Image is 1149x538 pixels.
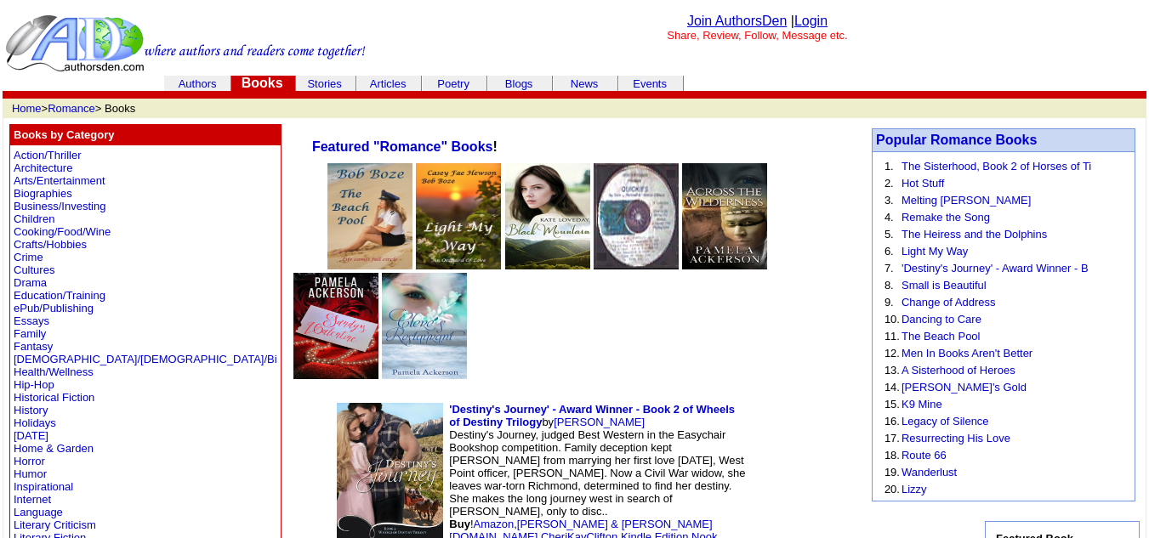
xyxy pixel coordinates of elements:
a: Arts/Entertainment [14,174,105,187]
a: Small is Beautiful [902,279,987,292]
a: Remake the Song [902,211,990,224]
a: The Beach Pool [327,258,412,272]
a: Humor [14,467,47,480]
a: Historical Fiction [14,391,94,404]
a: Melting [PERSON_NAME] [902,194,1031,207]
a: Holidays [14,416,56,429]
a: Hip-Hop [14,378,54,391]
font: 4. [885,211,894,224]
font: 12. [885,347,900,360]
a: A Sisterhood of Heroes [902,364,1015,377]
a: News [571,77,599,90]
a: Education/Training [14,289,105,302]
a: Blogs [505,77,533,90]
a: Business/Investing [14,200,105,212]
font: 13. [885,364,900,377]
a: Health/Wellness [14,365,94,378]
a: [PERSON_NAME] [554,416,645,428]
img: cleardot.gif [486,83,487,84]
a: Action/Thriller [14,149,81,161]
font: 17. [885,432,900,445]
img: cleardot.gif [553,83,554,84]
a: [DEMOGRAPHIC_DATA]/[DEMOGRAPHIC_DATA]/Bi [14,353,277,365]
img: cleardot.gif [356,83,356,84]
img: cleardot.gif [552,83,553,84]
img: header_logo2.gif [5,14,366,73]
a: The Beach Pool [902,330,981,343]
a: Events [633,77,667,90]
img: shim.gif [846,488,850,492]
a: Crafts/Hobbies [14,238,87,251]
font: Books [242,76,283,90]
a: Fantasy [14,340,53,353]
font: 6. [885,245,894,258]
a: Biographies [14,187,72,200]
font: 7. [885,262,894,275]
a: Change of Address [902,296,996,309]
a: ePub/Publishing [14,302,94,314]
font: 14. [885,381,900,394]
a: Dancing to Care [902,313,981,326]
b: ! [312,139,498,154]
a: 'Destiny's Journey' - Award Winner - Book 2 of Wheels of Destiny Trilogy [449,403,735,428]
font: 20. [885,483,900,496]
a: Amazon [474,518,515,530]
img: cleardot.gif [164,83,165,84]
a: Home [12,102,42,115]
img: cleardot.gif [683,83,684,84]
a: Light My Way [416,258,501,272]
a: 'Destiny's Journey' - Award Winner - B [902,262,1089,275]
a: [DATE] [14,429,48,442]
a: Authors [179,77,217,90]
font: 11. [885,330,900,343]
a: History [14,404,48,416]
img: cleardot.gif [1144,93,1145,97]
a: Horror [14,455,45,467]
font: 15. [885,398,900,411]
a: Poetry [437,77,469,90]
font: 3. [885,194,894,207]
img: shim.gif [762,432,830,534]
a: Family [14,327,46,340]
font: 9. [885,296,894,309]
img: cleardot.gif [295,83,296,84]
a: Black Mountain [505,258,590,272]
img: cleardot.gif [421,83,422,84]
a: Legacy of Silence [902,415,989,428]
img: cleardot.gif [166,83,167,84]
a: Popular Romance Books [876,133,1037,147]
img: 78650.jpg [382,273,467,379]
a: Inspirational [14,480,73,493]
img: 5200.jpg [594,163,679,269]
img: 76389.jpg [327,163,412,269]
a: Men In Books Aren't Better [902,347,1032,360]
img: cleardot.gif [356,83,357,84]
a: Cooking/Food/Wine [14,225,111,238]
b: Buy [449,518,470,530]
a: Literary Criticism [14,518,96,531]
img: cleardot.gif [165,83,166,84]
a: Romance [48,102,95,115]
a: Login [794,14,828,28]
a: Featured "Romance" Books [312,139,493,154]
font: 5. [885,228,894,241]
a: Join AuthorsDen [687,14,787,28]
a: Essays [14,314,49,327]
a: Resurrecting His Love [902,432,1010,445]
a: Lizzy [902,483,927,496]
a: [PERSON_NAME]'s Gold [902,381,1027,394]
a: Sandy's Valentine [293,367,378,382]
img: 65487.jpg [682,163,767,269]
a: Hot Stuff [902,177,944,190]
font: | [791,14,828,28]
img: cleardot.gif [617,83,618,84]
img: cleardot.gif [618,83,619,84]
font: 2. [885,177,894,190]
a: The Sisterhood, Book 2 of Horses of Ti [902,160,1091,173]
a: The Heiress and the Dolphins [902,228,1047,241]
a: Articles [370,77,407,90]
font: 1. [885,160,894,173]
font: 18. [885,449,900,462]
a: Architecture [14,161,72,174]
